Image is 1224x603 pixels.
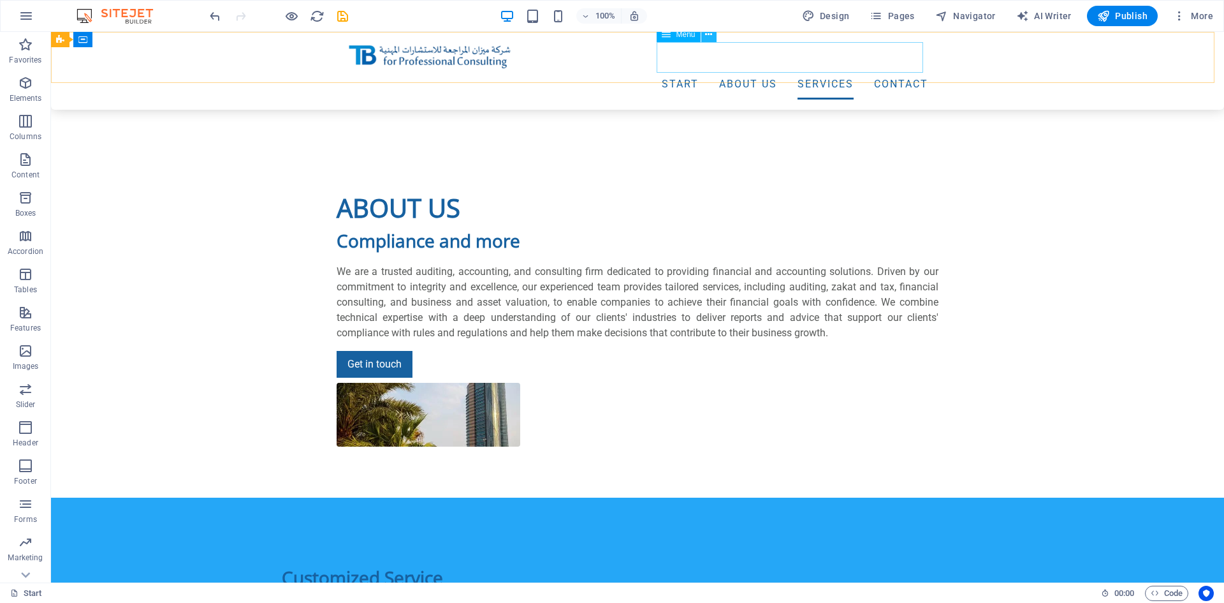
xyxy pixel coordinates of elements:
p: Images [13,361,39,371]
p: Favorites [9,55,41,65]
span: Navigator [935,10,996,22]
span: Pages [870,10,914,22]
button: Usercentrics [1198,586,1214,601]
h6: Session time [1101,586,1135,601]
p: Tables [14,285,37,295]
button: Publish [1087,6,1158,26]
button: save [335,8,350,24]
i: Reload page [310,9,324,24]
button: 100% [576,8,622,24]
span: More [1173,10,1213,22]
p: Elements [10,93,42,103]
button: reload [309,8,324,24]
p: Content [11,170,40,180]
p: Accordion [8,246,43,257]
button: Pages [864,6,919,26]
h6: 100% [595,8,616,24]
span: : [1123,588,1125,598]
button: Code [1145,586,1188,601]
a: Click to cancel selection. Double-click to open Pages [10,586,42,601]
p: Header [13,438,38,448]
button: AI Writer [1011,6,1077,26]
button: More [1168,6,1218,26]
span: Publish [1097,10,1147,22]
p: Footer [14,476,37,486]
span: Design [802,10,850,22]
p: Columns [10,131,41,142]
button: Design [797,6,855,26]
p: Slider [16,399,36,410]
i: On resize automatically adjust zoom level to fit chosen device. [629,10,640,22]
span: AI Writer [1016,10,1072,22]
div: Design (Ctrl+Alt+Y) [797,6,855,26]
button: undo [207,8,222,24]
p: Features [10,323,41,333]
p: Boxes [15,208,36,218]
p: Forms [14,514,37,525]
span: Menu [676,31,695,38]
i: Save (Ctrl+S) [335,9,350,24]
button: Navigator [930,6,1001,26]
img: Editor Logo [73,8,169,24]
span: 00 00 [1114,586,1134,601]
i: Undo: Delete elements (Ctrl+Z) [208,9,222,24]
span: Code [1151,586,1183,601]
p: Marketing [8,553,43,563]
